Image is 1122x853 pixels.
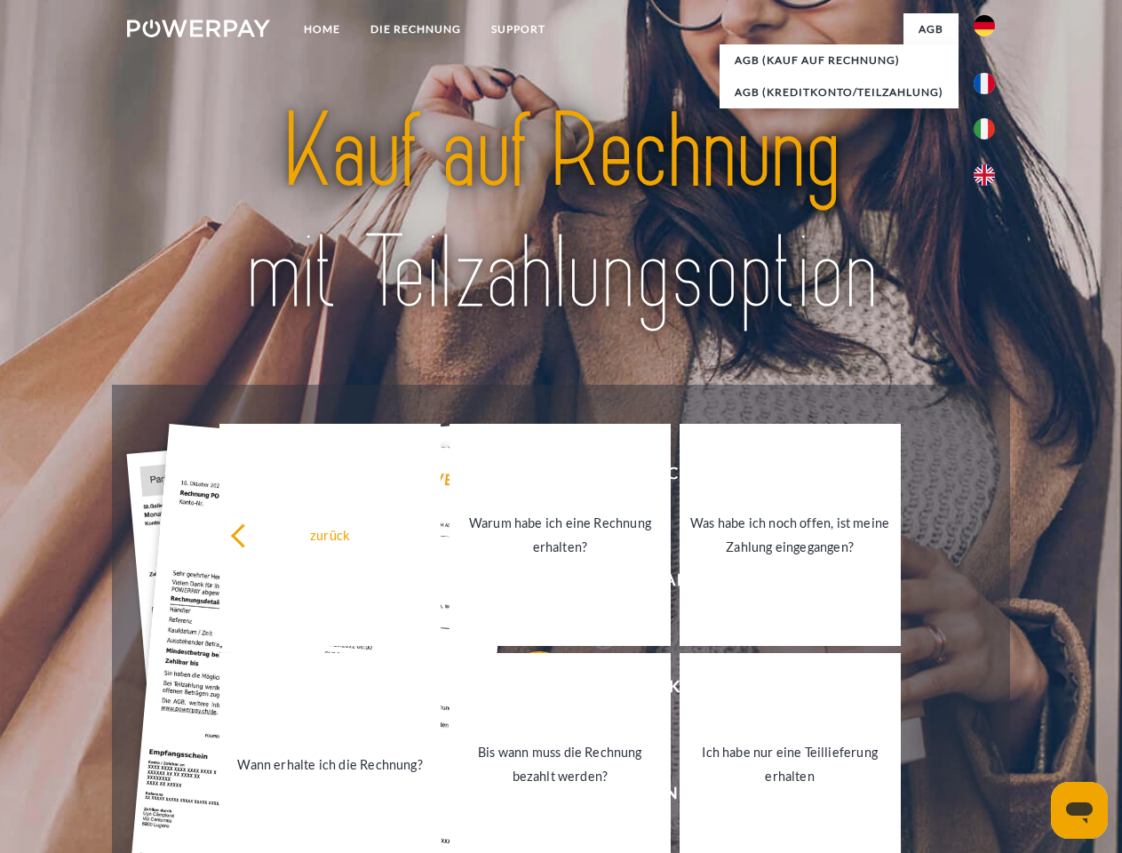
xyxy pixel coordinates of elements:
iframe: Schaltfläche zum Öffnen des Messaging-Fensters [1051,782,1108,839]
img: it [974,118,995,140]
a: Home [289,13,355,45]
img: fr [974,73,995,94]
a: SUPPORT [476,13,561,45]
a: AGB (Kauf auf Rechnung) [720,44,959,76]
div: Bis wann muss die Rechnung bezahlt werden? [460,740,660,788]
a: Was habe ich noch offen, ist meine Zahlung eingegangen? [680,424,901,646]
a: DIE RECHNUNG [355,13,476,45]
div: Was habe ich noch offen, ist meine Zahlung eingegangen? [690,511,890,559]
div: zurück [230,522,430,546]
img: en [974,164,995,186]
img: de [974,15,995,36]
a: agb [903,13,959,45]
img: logo-powerpay-white.svg [127,20,270,37]
a: AGB (Kreditkonto/Teilzahlung) [720,76,959,108]
div: Ich habe nur eine Teillieferung erhalten [690,740,890,788]
div: Warum habe ich eine Rechnung erhalten? [460,511,660,559]
div: Wann erhalte ich die Rechnung? [230,752,430,776]
img: title-powerpay_de.svg [170,85,952,340]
